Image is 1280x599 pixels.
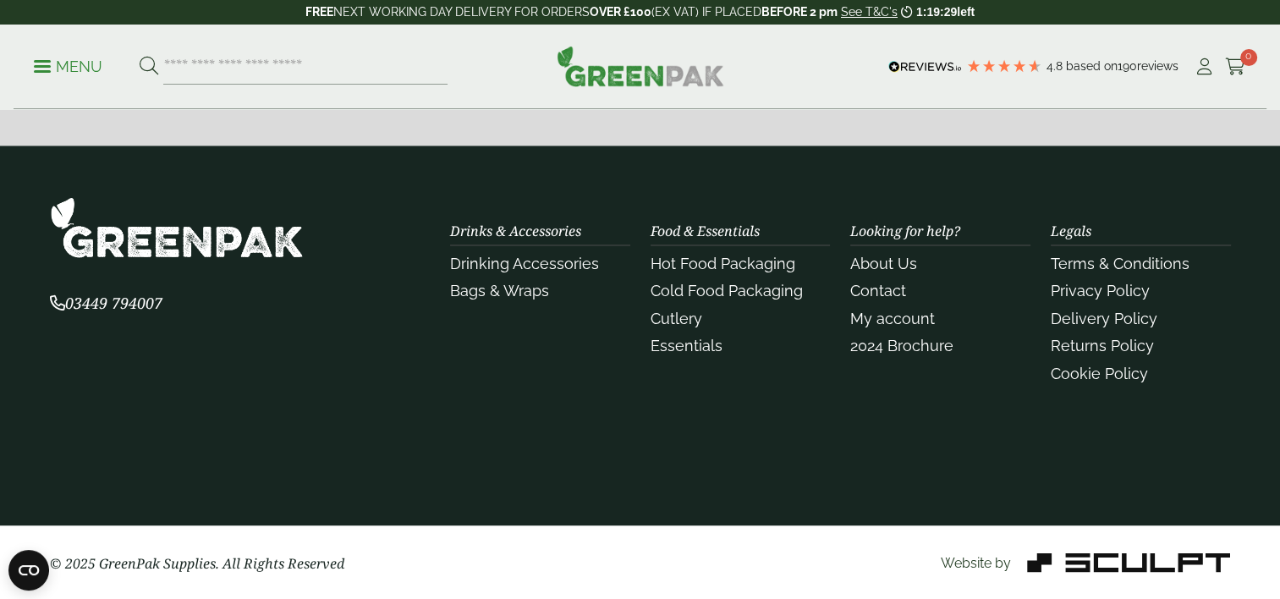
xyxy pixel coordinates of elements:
a: 0 [1225,54,1246,80]
a: Cold Food Packaging [651,282,803,299]
a: My account [850,310,935,327]
a: Delivery Policy [1051,310,1157,327]
a: 03449 794007 [50,296,162,312]
strong: BEFORE 2 pm [761,5,838,19]
a: Returns Policy [1051,337,1154,354]
span: 1:19:29 [916,5,957,19]
p: © 2025 GreenPak Supplies. All Rights Reserved [50,552,430,573]
img: REVIEWS.io [888,61,962,73]
a: Terms & Conditions [1051,255,1189,272]
strong: FREE [305,5,333,19]
a: Drinking Accessories [450,255,599,272]
div: 4.79 Stars [966,58,1042,74]
span: 4.8 [1047,59,1066,73]
a: Cutlery [651,310,702,327]
img: Sculpt [1027,552,1230,572]
a: Essentials [651,337,722,354]
a: Hot Food Packaging [651,255,795,272]
a: 2024 Brochure [850,337,953,354]
strong: OVER £100 [590,5,651,19]
img: GreenPak Supplies [557,46,724,86]
button: Open CMP widget [8,550,49,591]
i: My Account [1194,58,1215,75]
span: Based on [1066,59,1118,73]
a: Cookie Policy [1051,365,1148,382]
span: reviews [1137,59,1178,73]
span: 0 [1240,49,1257,66]
a: Contact [850,282,906,299]
span: 03449 794007 [50,293,162,313]
img: GreenPak Supplies [50,196,304,258]
p: Menu [34,57,102,77]
i: Cart [1225,58,1246,75]
span: left [957,5,975,19]
a: Menu [34,57,102,74]
span: 190 [1118,59,1137,73]
a: Privacy Policy [1051,282,1150,299]
span: Website by [940,554,1010,570]
a: About Us [850,255,917,272]
a: Bags & Wraps [450,282,549,299]
a: See T&C's [841,5,898,19]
